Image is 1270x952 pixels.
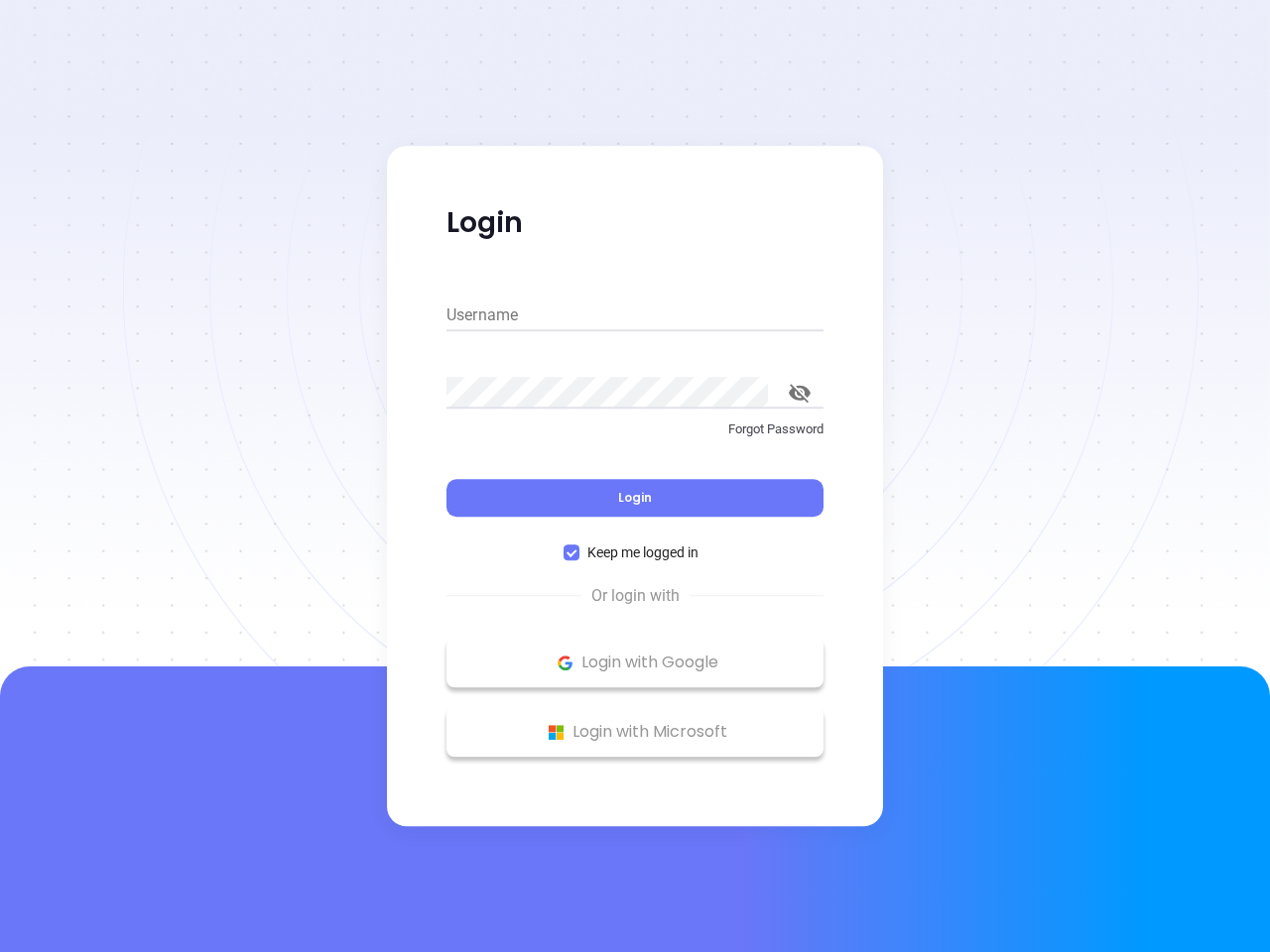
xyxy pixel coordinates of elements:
img: Google Logo [553,651,577,675]
button: Login [446,479,824,517]
span: Or login with [581,584,690,608]
p: Login [446,205,824,241]
span: Login [618,489,652,506]
button: Google Logo Login with Google [446,638,824,687]
p: Forgot Password [446,419,824,439]
button: Microsoft Logo Login with Microsoft [446,707,824,757]
span: Keep me logged in [579,541,706,563]
p: Login with Google [456,648,814,677]
img: Microsoft Logo [544,720,569,745]
a: Forgot Password [446,419,824,455]
p: Login with Microsoft [456,717,814,747]
button: toggle password visibility [776,369,824,416]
